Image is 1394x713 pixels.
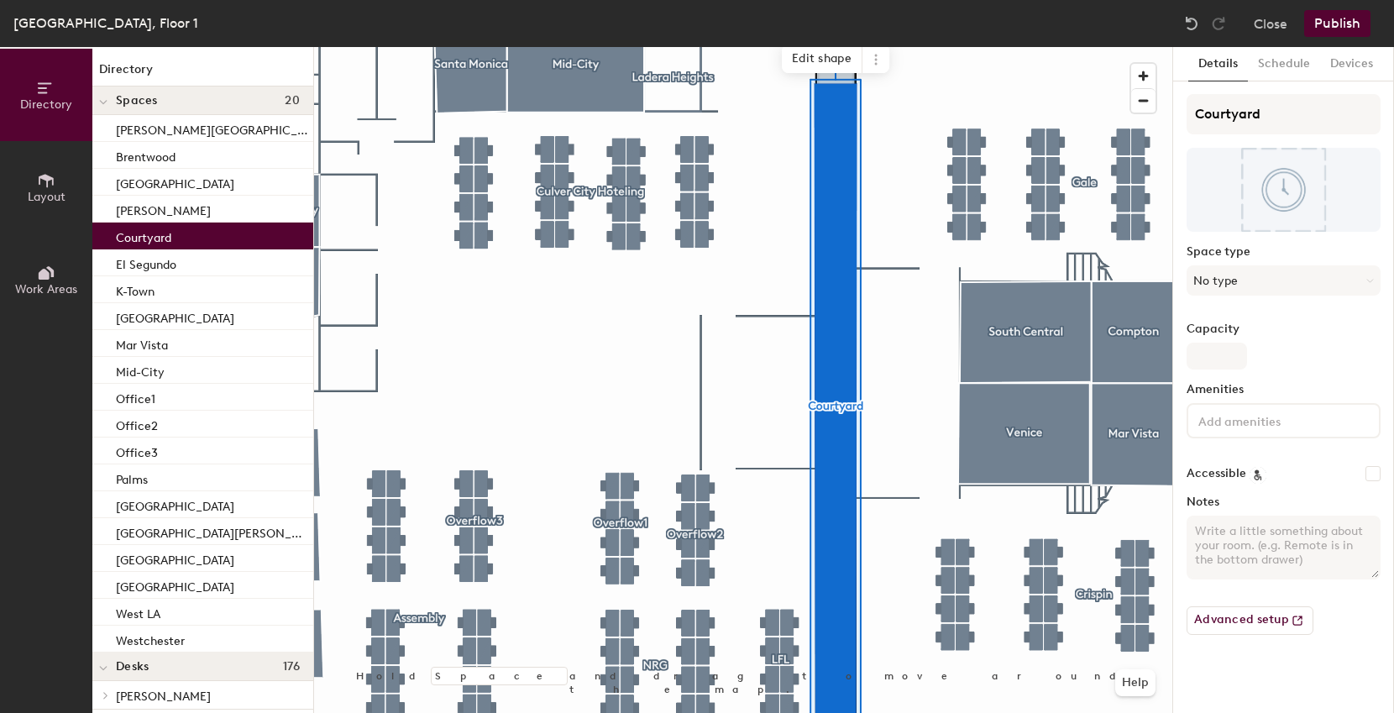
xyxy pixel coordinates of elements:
[15,282,77,296] span: Work Areas
[1210,15,1227,32] img: Redo
[1187,245,1381,259] label: Space type
[28,190,66,204] span: Layout
[116,468,148,487] p: Palms
[116,602,160,621] p: West LA
[116,253,176,272] p: El Segundo
[116,522,310,541] p: [GEOGRAPHIC_DATA][PERSON_NAME]
[13,13,198,34] div: [GEOGRAPHIC_DATA], Floor 1
[1248,47,1320,81] button: Schedule
[116,441,158,460] p: Office3
[116,548,234,568] p: [GEOGRAPHIC_DATA]
[116,172,234,191] p: [GEOGRAPHIC_DATA]
[285,94,300,107] span: 20
[1187,322,1381,336] label: Capacity
[116,307,234,326] p: [GEOGRAPHIC_DATA]
[1195,410,1346,430] input: Add amenities
[1304,10,1370,37] button: Publish
[782,45,862,73] span: Edit shape
[116,280,155,299] p: K-Town
[116,118,310,138] p: [PERSON_NAME][GEOGRAPHIC_DATA]
[116,360,165,380] p: Mid-City
[283,660,300,674] span: 176
[92,60,313,87] h1: Directory
[1320,47,1383,81] button: Devices
[1188,47,1248,81] button: Details
[20,97,72,112] span: Directory
[1187,467,1246,480] label: Accessible
[1187,606,1313,635] button: Advanced setup
[116,629,185,648] p: Westchester
[116,226,171,245] p: Courtyard
[1187,265,1381,296] button: No type
[116,145,176,165] p: Brentwood
[116,387,155,406] p: Office1
[1187,148,1381,232] img: The space named Courtyard
[1187,495,1381,509] label: Notes
[116,689,211,704] span: [PERSON_NAME]
[1183,15,1200,32] img: Undo
[1115,669,1156,696] button: Help
[116,414,158,433] p: Office2
[116,94,158,107] span: Spaces
[116,575,234,595] p: [GEOGRAPHIC_DATA]
[1254,10,1287,37] button: Close
[116,199,211,218] p: [PERSON_NAME]
[116,660,149,674] span: Desks
[116,333,168,353] p: Mar Vista
[116,495,234,514] p: [GEOGRAPHIC_DATA]
[1187,383,1381,396] label: Amenities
